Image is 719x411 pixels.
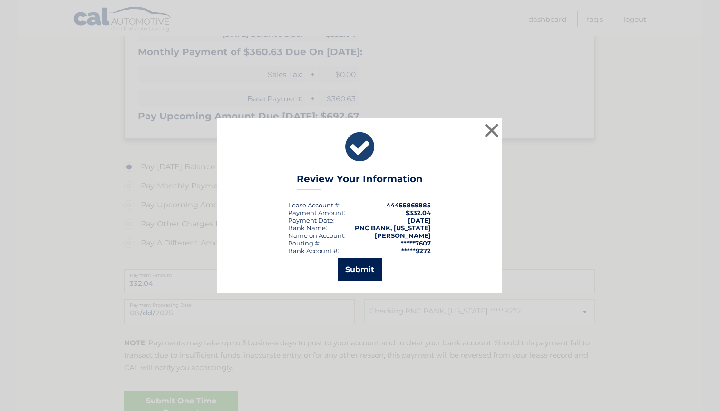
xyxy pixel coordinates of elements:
strong: PNC BANK, [US_STATE] [355,224,431,232]
h3: Review Your Information [297,173,423,190]
button: × [482,121,501,140]
div: Lease Account #: [288,201,340,209]
div: Bank Name: [288,224,327,232]
div: Payment Amount: [288,209,345,216]
div: Bank Account #: [288,247,339,254]
strong: 44455869885 [386,201,431,209]
strong: [PERSON_NAME] [375,232,431,239]
div: Routing #: [288,239,321,247]
span: $332.04 [406,209,431,216]
span: Payment Date [288,216,333,224]
span: [DATE] [408,216,431,224]
div: : [288,216,335,224]
button: Submit [338,258,382,281]
div: Name on Account: [288,232,346,239]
